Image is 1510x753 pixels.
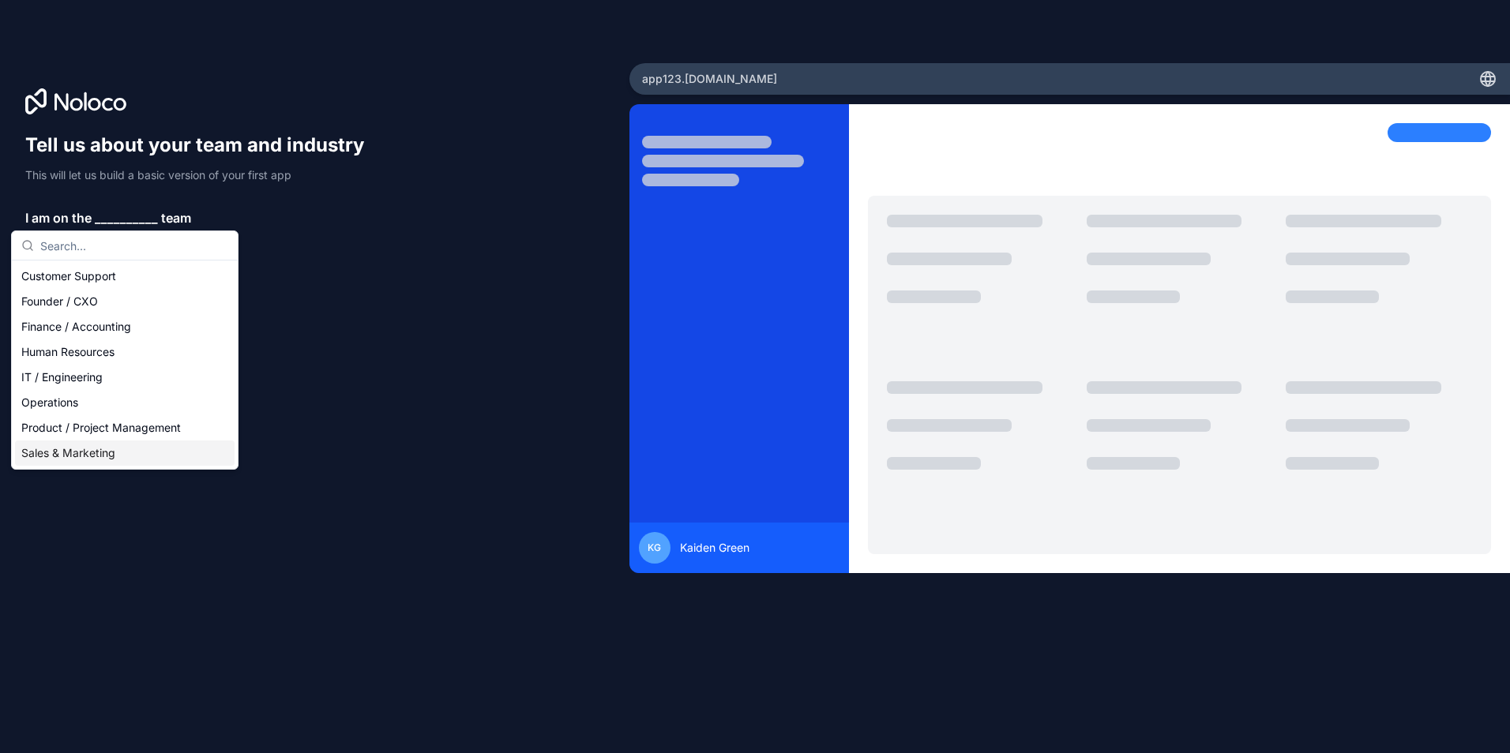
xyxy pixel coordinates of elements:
div: Customer Support [15,264,235,289]
div: Human Resources [15,339,235,365]
div: Suggestions [12,260,238,469]
div: Product / Project Management [15,415,235,440]
span: __________ [95,208,158,227]
span: I am on the [25,208,92,227]
span: Kaiden Green [680,540,749,556]
div: Founder / CXO [15,289,235,314]
h1: Tell us about your team and industry [25,133,379,158]
span: team [161,208,191,227]
div: Sales & Marketing [15,440,235,466]
span: app123 .[DOMAIN_NAME] [642,71,777,87]
p: This will let us build a basic version of your first app [25,167,379,183]
div: IT / Engineering [15,365,235,390]
span: KG [648,541,661,554]
div: Operations [15,390,235,415]
div: Finance / Accounting [15,314,235,339]
input: Search... [40,231,228,260]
